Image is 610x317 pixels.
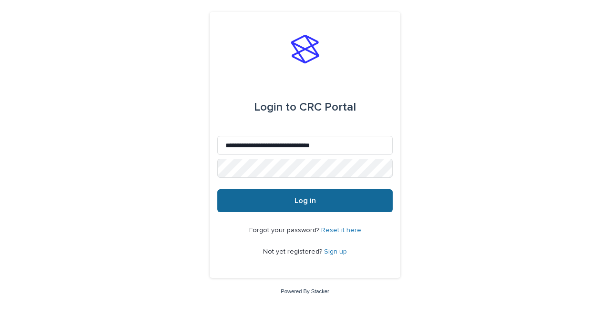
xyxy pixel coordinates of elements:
img: stacker-logo-s-only.png [291,35,319,63]
span: Not yet registered? [263,248,324,255]
a: Powered By Stacker [281,288,329,294]
span: Forgot your password? [249,227,321,234]
a: Sign up [324,248,347,255]
span: Log in [295,197,316,205]
div: CRC Portal [254,94,356,121]
button: Log in [217,189,393,212]
span: Login to [254,102,296,113]
a: Reset it here [321,227,361,234]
